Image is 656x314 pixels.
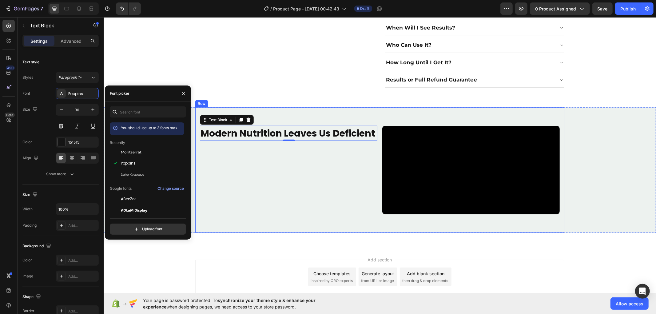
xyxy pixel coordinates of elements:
p: Who Can Use It? [282,24,328,32]
button: Save [592,2,613,15]
div: Color [22,139,32,145]
div: v 4.0.25 [17,10,30,15]
div: Open Intercom Messenger [635,284,650,299]
div: Beta [5,113,15,117]
div: Text style [22,59,39,65]
div: 450 [6,66,15,70]
div: Image [22,273,33,279]
span: ABeeZee [121,196,137,202]
div: Font picker [110,91,129,96]
p: 7 [40,5,43,12]
video: Video [279,109,456,197]
div: Add... [68,274,97,279]
div: Add... [68,223,97,229]
button: Publish [615,2,641,15]
div: Add... [68,258,97,263]
input: Auto [56,204,98,215]
iframe: Design area [104,17,656,293]
div: Shape [22,293,42,301]
div: Add... [68,308,97,314]
span: Add section [262,239,291,246]
strong: Modern Nutrition Leaves Us Deficient [97,109,272,123]
span: Poppins [121,161,136,166]
img: logo_orange.svg [10,10,15,15]
div: Add blank section [303,253,341,260]
div: Poppins [68,91,97,97]
div: Background [22,242,52,250]
span: Montserrat [121,149,141,155]
span: Allow access [616,300,643,307]
div: Text Block [104,100,125,105]
p: Settings [30,38,48,44]
div: Keywords by Traffic [68,36,104,40]
p: Google fonts [110,186,132,191]
span: You should use up to 3 fonts max. [121,125,178,130]
button: Upload font [110,224,186,235]
div: Border [22,308,34,314]
div: Generate layout [258,253,291,260]
button: 7 [2,2,46,15]
span: Draft [360,6,370,11]
div: Choose templates [210,253,247,260]
div: Change source [157,186,184,191]
button: Allow access [610,297,649,310]
p: Results or Full Refund Guarantee [282,59,373,67]
span: synchronize your theme style & enhance your experience [143,298,316,309]
div: Publish [620,6,636,12]
div: 151515 [68,140,97,145]
button: Show more [22,169,99,180]
div: Styles [22,75,33,80]
div: Size [22,105,39,114]
img: tab_domain_overview_orange.svg [17,36,22,41]
div: Width [22,206,33,212]
span: Product Page - [DATE] 00:42:43 [273,6,340,12]
img: website_grey.svg [10,16,15,21]
button: Change source [157,185,184,192]
div: Show more [46,171,75,177]
span: Darker Grotesque [121,172,144,177]
p: Text Block [30,22,82,29]
p: How Long Until I Get It? [282,42,348,50]
div: Align [22,154,40,162]
span: ADLaM Display [121,207,147,213]
input: Search font [110,106,186,117]
span: Your page is password protected. To when designing pages, we need access to your store password. [143,297,340,310]
div: Domain: [DOMAIN_NAME] [16,16,68,21]
span: then drag & drop elements [299,261,344,266]
div: Padding [22,223,37,228]
div: Domain Overview [23,36,55,40]
div: Undo/Redo [116,2,141,15]
span: Save [598,6,608,11]
div: Font [22,91,30,96]
div: Color [22,257,32,263]
span: from URL or image [257,261,290,266]
div: Rich Text Editor. Editing area: main [96,109,274,124]
div: Size [22,191,39,199]
button: 0 product assigned [530,2,590,15]
div: Row [93,84,103,89]
img: tab_keywords_by_traffic_grey.svg [61,36,66,41]
button: Paragraph 1* [56,72,99,83]
span: 0 product assigned [535,6,576,12]
span: / [271,6,272,12]
div: Upload font [133,226,162,232]
span: Paragraph 1* [58,75,82,80]
p: Recently [110,140,125,145]
p: Advanced [61,38,82,44]
span: inspired by CRO experts [207,261,249,266]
